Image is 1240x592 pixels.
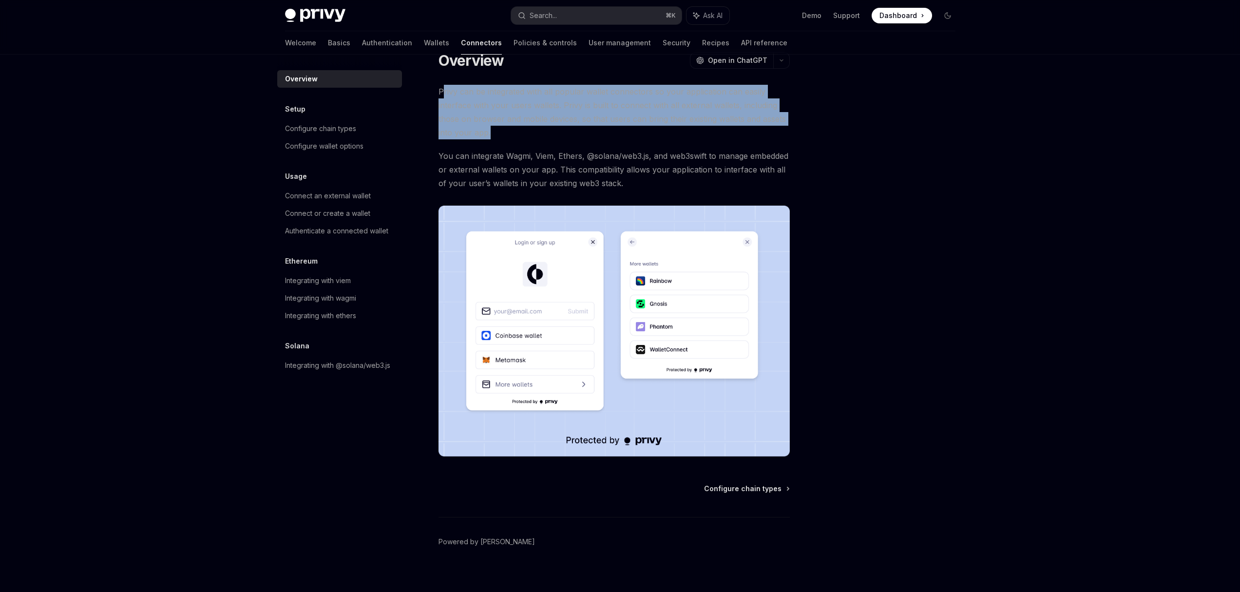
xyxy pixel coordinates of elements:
a: Connect or create a wallet [277,205,402,222]
a: Integrating with ethers [277,307,402,325]
a: Policies & controls [514,31,577,55]
a: Support [833,11,860,20]
a: Dashboard [872,8,932,23]
a: Integrating with wagmi [277,289,402,307]
h5: Usage [285,171,307,182]
div: Integrating with viem [285,275,351,286]
a: User management [589,31,651,55]
a: Configure chain types [704,484,789,494]
img: dark logo [285,9,345,22]
div: Configure wallet options [285,140,363,152]
a: Integrating with @solana/web3.js [277,357,402,374]
span: ⌘ K [666,12,676,19]
div: Configure chain types [285,123,356,134]
h5: Setup [285,103,305,115]
a: Authentication [362,31,412,55]
span: You can integrate Wagmi, Viem, Ethers, @solana/web3.js, and web3swift to manage embedded or exter... [439,149,790,190]
div: Integrating with wagmi [285,292,356,304]
a: Demo [802,11,821,20]
a: Wallets [424,31,449,55]
a: Connectors [461,31,502,55]
a: Overview [277,70,402,88]
span: Dashboard [879,11,917,20]
span: Open in ChatGPT [708,56,767,65]
span: Privy can be integrated with all popular wallet connectors so your application can easily interfa... [439,85,790,139]
a: Basics [328,31,350,55]
a: API reference [741,31,787,55]
div: Connect an external wallet [285,190,371,202]
div: Connect or create a wallet [285,208,370,219]
span: Ask AI [703,11,723,20]
div: Search... [530,10,557,21]
div: Integrating with ethers [285,310,356,322]
h5: Solana [285,340,309,352]
div: Overview [285,73,318,85]
a: Configure wallet options [277,137,402,155]
a: Welcome [285,31,316,55]
img: Connectors3 [439,206,790,457]
a: Recipes [702,31,729,55]
a: Security [663,31,690,55]
a: Configure chain types [277,120,402,137]
button: Toggle dark mode [940,8,955,23]
button: Ask AI [687,7,729,24]
a: Connect an external wallet [277,187,402,205]
div: Authenticate a connected wallet [285,225,388,237]
a: Integrating with viem [277,272,402,289]
button: Search...⌘K [511,7,682,24]
h5: Ethereum [285,255,318,267]
a: Authenticate a connected wallet [277,222,402,240]
div: Integrating with @solana/web3.js [285,360,390,371]
a: Powered by [PERSON_NAME] [439,537,535,547]
button: Open in ChatGPT [690,52,773,69]
span: Configure chain types [704,484,782,494]
h1: Overview [439,52,504,69]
